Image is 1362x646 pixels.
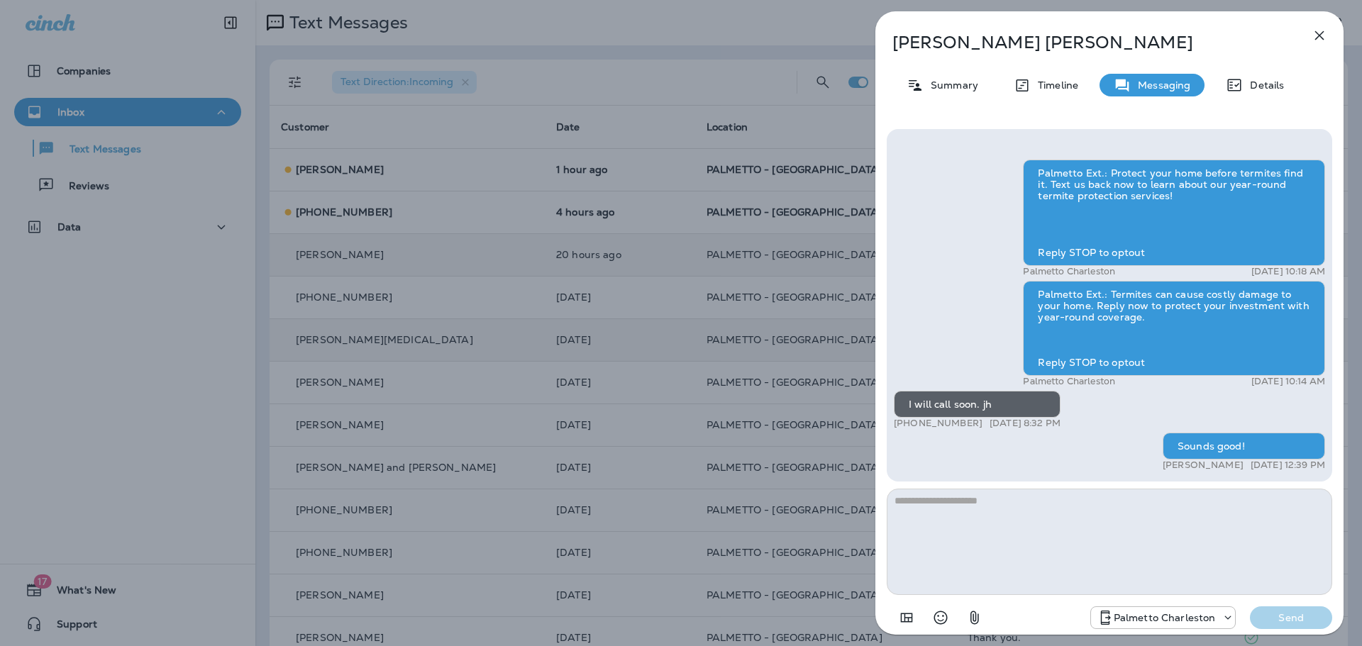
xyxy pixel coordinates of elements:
[1023,376,1115,387] p: Palmetto Charleston
[1251,376,1325,387] p: [DATE] 10:14 AM
[1031,79,1078,91] p: Timeline
[892,33,1280,52] p: [PERSON_NAME] [PERSON_NAME]
[894,391,1061,418] div: I will call soon. jh
[924,79,978,91] p: Summary
[1091,609,1236,626] div: +1 (843) 277-8322
[1251,460,1325,471] p: [DATE] 12:39 PM
[1023,281,1325,376] div: Palmetto Ext.: Termites can cause costly damage to your home. Reply now to protect your investmen...
[1163,433,1325,460] div: Sounds good!
[1023,266,1115,277] p: Palmetto Charleston
[990,418,1061,429] p: [DATE] 8:32 PM
[1023,160,1325,266] div: Palmetto Ext.: Protect your home before termites find it. Text us back now to learn about our yea...
[1114,612,1216,623] p: Palmetto Charleston
[926,603,955,632] button: Select an emoji
[1243,79,1284,91] p: Details
[1251,266,1325,277] p: [DATE] 10:18 AM
[894,418,982,429] p: [PHONE_NUMBER]
[892,603,921,632] button: Add in a premade template
[1163,460,1244,471] p: [PERSON_NAME]
[1131,79,1190,91] p: Messaging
